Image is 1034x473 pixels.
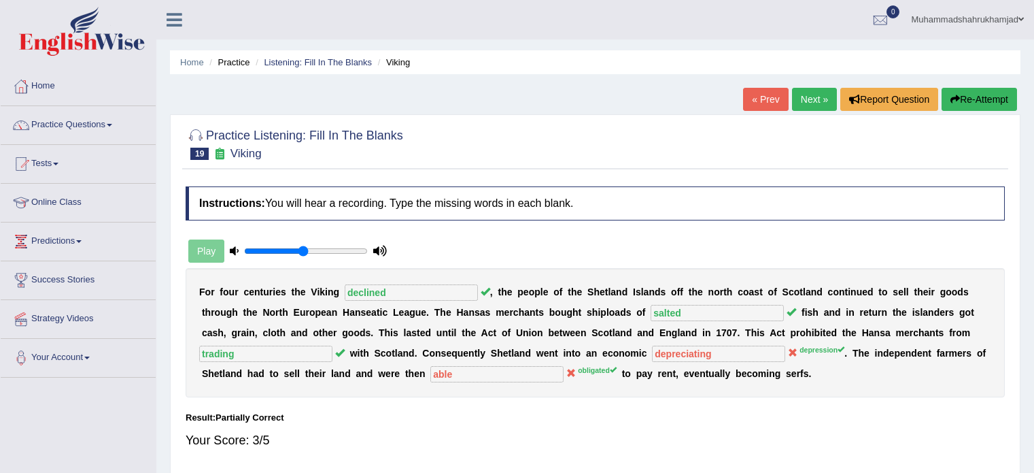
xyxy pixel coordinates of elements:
b: r [211,307,214,318]
b: s [626,307,632,318]
span: 19 [190,148,209,160]
b: h [232,307,238,318]
b: b [548,327,554,338]
b: d [302,327,308,338]
b: H [456,307,463,318]
b: l [803,287,806,297]
h2: Practice Listening: Fill In The Blanks [186,126,403,160]
b: a [241,327,247,338]
span: 0 [886,5,900,18]
b: n [296,327,303,338]
b: u [229,287,235,297]
b: r [509,307,513,318]
b: i [325,287,328,297]
b: a [824,307,829,318]
b: n [839,287,845,297]
small: Viking [230,147,262,160]
b: E [294,307,300,318]
a: Success Stories [1,261,156,295]
b: f [559,287,563,297]
b: d [655,287,661,297]
b: t [498,287,501,297]
b: s [754,287,759,297]
b: r [945,307,948,318]
b: g [959,307,965,318]
b: d [957,287,963,297]
b: p [517,287,523,297]
b: Instructions: [199,197,265,209]
b: o [833,287,839,297]
a: Practice Questions [1,106,156,140]
b: o [555,307,561,318]
b: r [931,287,934,297]
b: s [963,287,969,297]
b: s [411,327,417,338]
small: Exam occurring question [212,148,226,161]
b: h [917,287,923,297]
b: i [846,307,848,318]
b: h [294,287,300,297]
b: u [220,307,226,318]
b: e [576,287,582,297]
b: s [366,327,371,338]
b: t [759,287,763,297]
b: d [620,307,626,318]
li: Practice [206,56,249,69]
b: c [202,327,207,338]
b: a [371,307,377,318]
b: T [379,327,385,338]
a: Strategy Videos [1,300,156,334]
a: Your Account [1,339,156,373]
b: n [811,287,817,297]
b: o [952,287,958,297]
b: a [326,307,332,318]
b: g [566,307,572,318]
b: a [349,307,355,318]
b: i [929,287,931,297]
b: a [480,307,485,318]
b: a [464,307,469,318]
b: o [223,287,229,297]
b: o [714,287,720,297]
b: o [609,307,615,318]
b: i [805,307,808,318]
b: o [502,327,508,338]
b: e [554,327,559,338]
b: l [540,287,543,297]
b: n [332,307,338,318]
b: e [366,307,371,318]
b: k [320,287,325,297]
b: e [863,307,869,318]
b: f [680,287,683,297]
b: o [215,307,221,318]
b: f [774,287,777,297]
b: e [300,287,306,297]
b: h [385,327,391,338]
b: o [794,287,800,297]
b: u [857,287,863,297]
b: i [246,327,249,338]
b: f [677,287,680,297]
b: a [923,307,928,318]
b: b [549,307,555,318]
b: h [519,307,525,318]
b: n [882,307,888,318]
b: H [343,307,349,318]
b: o [313,327,319,338]
b: d [934,307,940,318]
h4: You will hear a recording. Type the missing words in each blank. [186,186,1005,221]
b: s [893,287,898,297]
b: a [806,287,811,297]
b: f [802,307,805,318]
b: h [465,327,471,338]
b: U [516,327,523,338]
b: o [671,287,677,297]
b: L [393,307,399,318]
b: n [468,307,475,318]
b: t [377,307,380,318]
b: n [708,287,714,297]
b: c [382,307,387,318]
b: d [816,287,823,297]
b: a [404,307,409,318]
b: h [322,327,328,338]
